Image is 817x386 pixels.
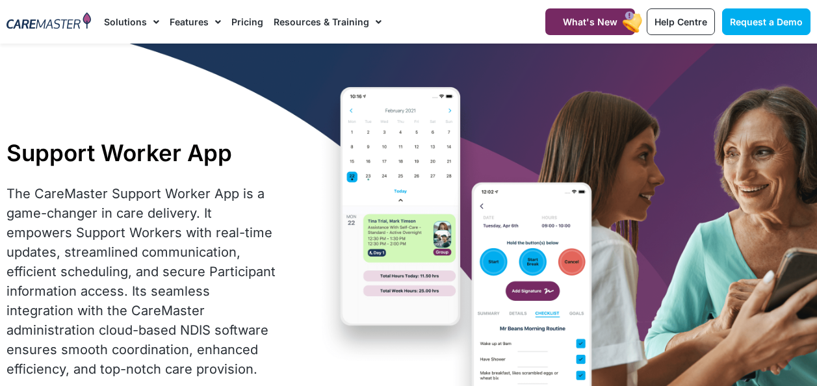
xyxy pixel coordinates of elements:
span: What's New [563,16,617,27]
a: Request a Demo [722,8,811,35]
a: Help Centre [647,8,715,35]
span: Request a Demo [730,16,803,27]
img: CareMaster Logo [6,12,91,31]
div: The CareMaster Support Worker App is a game-changer in care delivery. It empowers Support Workers... [6,184,279,379]
h1: Support Worker App [6,139,279,166]
span: Help Centre [655,16,707,27]
a: What's New [545,8,635,35]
